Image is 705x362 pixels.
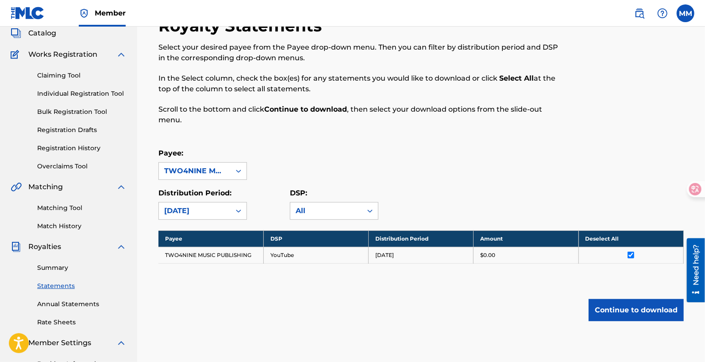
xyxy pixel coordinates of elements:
div: TWO4NINE MUSIC PUBLISHING [164,166,225,176]
p: Select your desired payee from the Payee drop-down menu. Then you can filter by distribution peri... [158,42,563,63]
img: Royalties [11,241,21,252]
a: Statements [37,281,127,291]
span: Matching [28,182,63,192]
img: help [657,8,668,19]
a: Individual Registration Tool [37,89,127,98]
img: Catalog [11,28,21,39]
a: Registration Drafts [37,125,127,135]
img: search [634,8,645,19]
iframe: Resource Center [680,238,705,302]
th: Amount [474,230,578,247]
a: Summary [37,263,127,272]
a: Public Search [631,4,648,22]
strong: Select All [499,74,534,82]
img: Top Rightsholder [79,8,89,19]
a: Registration History [37,144,127,153]
div: Help [654,4,671,22]
a: Claiming Tool [37,71,127,80]
img: Matching [11,182,22,192]
a: Overclaims Tool [37,162,127,171]
th: Payee [158,230,263,247]
label: DSP: [290,189,307,197]
td: [DATE] [369,247,474,263]
span: Member [95,8,126,18]
strong: Continue to download [264,105,347,113]
a: Matching Tool [37,203,127,213]
div: User Menu [677,4,694,22]
th: Distribution Period [369,230,474,247]
div: Need help? [10,6,22,47]
span: Works Registration [28,49,97,60]
th: Deselect All [578,230,683,247]
td: TWO4NINE MUSIC PUBLISHING [158,247,263,263]
img: expand [116,182,127,192]
a: CatalogCatalog [11,28,56,39]
span: Royalties [28,241,61,252]
label: Payee: [158,149,183,157]
div: [DATE] [164,206,225,216]
img: expand [116,49,127,60]
div: All [296,206,357,216]
p: In the Select column, check the box(es) for any statements you would like to download or click at... [158,73,563,94]
img: MLC Logo [11,7,45,19]
a: Annual Statements [37,300,127,309]
p: $0.00 [480,251,495,259]
p: Scroll to the bottom and click , then select your download options from the slide-out menu. [158,104,563,125]
span: Catalog [28,28,56,39]
a: Match History [37,222,127,231]
th: DSP [263,230,368,247]
label: Distribution Period: [158,189,231,197]
img: Works Registration [11,49,22,60]
span: Member Settings [28,338,91,348]
a: Rate Sheets [37,318,127,327]
img: expand [116,338,127,348]
button: Continue to download [589,299,684,321]
td: YouTube [263,247,368,263]
a: Bulk Registration Tool [37,107,127,117]
img: expand [116,241,127,252]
